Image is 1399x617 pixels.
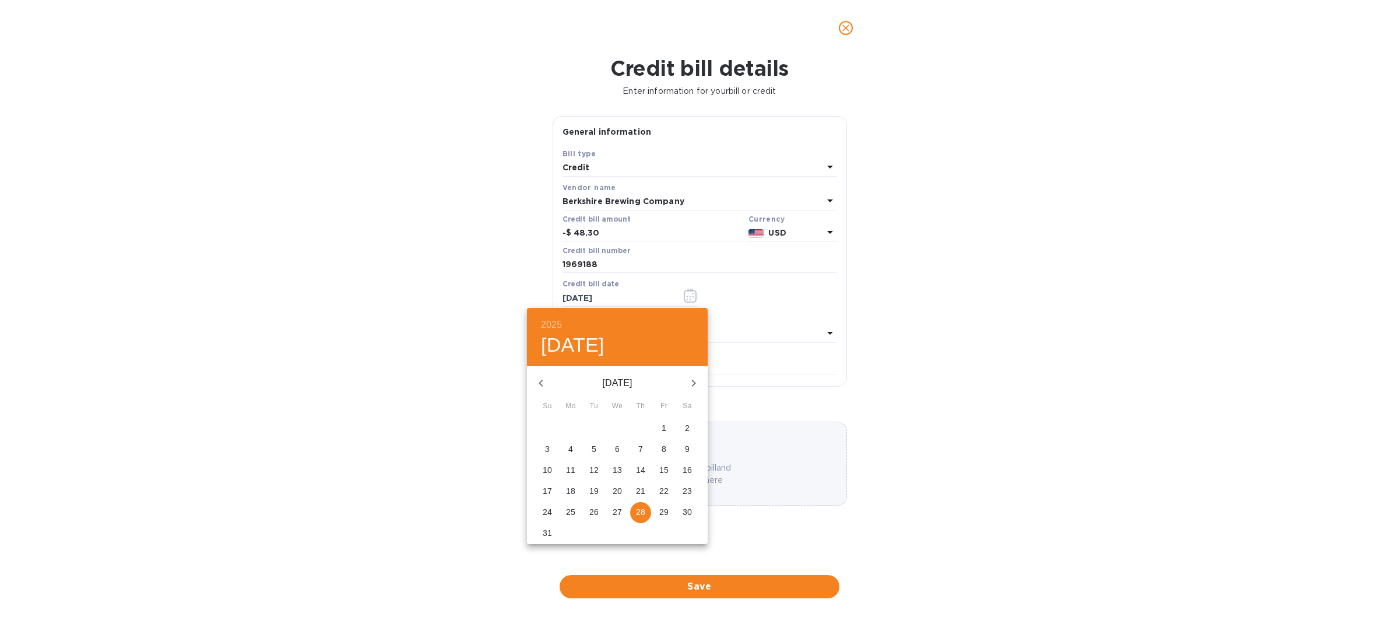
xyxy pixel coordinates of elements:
button: 19 [583,481,604,502]
p: 18 [566,485,575,497]
button: 15 [653,460,674,481]
button: 4 [560,439,581,460]
button: 27 [607,502,628,523]
p: 12 [589,464,599,476]
button: 8 [653,439,674,460]
p: 27 [613,506,622,518]
p: 30 [683,506,692,518]
button: 18 [560,481,581,502]
p: 1 [662,422,666,434]
button: 21 [630,481,651,502]
button: 7 [630,439,651,460]
p: 24 [543,506,552,518]
p: 26 [589,506,599,518]
button: 9 [677,439,698,460]
button: 24 [537,502,558,523]
button: 26 [583,502,604,523]
button: 5 [583,439,604,460]
p: 23 [683,485,692,497]
button: 25 [560,502,581,523]
button: 30 [677,502,698,523]
p: 5 [592,443,596,455]
button: 3 [537,439,558,460]
button: 28 [630,502,651,523]
button: 29 [653,502,674,523]
button: 22 [653,481,674,502]
p: 3 [545,443,550,455]
p: 17 [543,485,552,497]
span: We [607,401,628,412]
span: Tu [583,401,604,412]
button: 10 [537,460,558,481]
button: 2 [677,418,698,439]
button: 6 [607,439,628,460]
p: 15 [659,464,669,476]
span: Th [630,401,651,412]
p: 16 [683,464,692,476]
p: 7 [638,443,643,455]
p: 2 [685,422,690,434]
p: 8 [662,443,666,455]
p: 21 [636,485,645,497]
button: 11 [560,460,581,481]
button: 14 [630,460,651,481]
p: 29 [659,506,669,518]
p: [DATE] [555,376,680,390]
p: 11 [566,464,575,476]
p: 31 [543,527,552,539]
button: 12 [583,460,604,481]
p: 10 [543,464,552,476]
p: 19 [589,485,599,497]
button: 13 [607,460,628,481]
button: 23 [677,481,698,502]
button: 17 [537,481,558,502]
span: Su [537,401,558,412]
span: Sa [677,401,698,412]
span: Mo [560,401,581,412]
button: 16 [677,460,698,481]
button: 31 [537,523,558,544]
p: 14 [636,464,645,476]
p: 22 [659,485,669,497]
p: 25 [566,506,575,518]
button: [DATE] [541,333,604,357]
p: 28 [636,506,645,518]
p: 9 [685,443,690,455]
p: 4 [568,443,573,455]
p: 6 [615,443,620,455]
p: 13 [613,464,622,476]
button: 1 [653,418,674,439]
p: 20 [613,485,622,497]
button: 2025 [541,317,562,333]
span: Fr [653,401,674,412]
button: 20 [607,481,628,502]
